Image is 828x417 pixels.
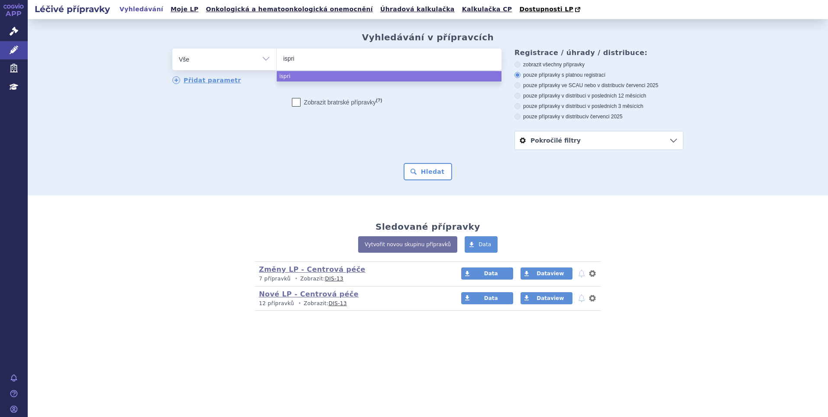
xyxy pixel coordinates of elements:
h3: Registrace / úhrady / distribuce: [514,49,683,57]
span: v červenci 2025 [586,114,622,120]
button: nastavení [588,268,597,279]
abbr: (?) [376,98,382,103]
label: pouze přípravky v distribuci [514,113,683,120]
a: Onkologická a hematoonkologická onemocnění [203,3,375,15]
a: Moje LP [168,3,201,15]
a: Data [461,292,513,304]
label: zobrazit všechny přípravky [514,61,683,68]
a: Data [461,267,513,280]
a: DIS-13 [325,276,343,282]
h2: Vyhledávání v přípravcích [362,32,494,42]
span: Dostupnosti LP [519,6,573,13]
label: Zobrazit bratrské přípravky [292,98,382,107]
h2: Sledované přípravky [375,222,480,232]
label: pouze přípravky v distribuci v posledních 12 měsících [514,92,683,99]
span: v červenci 2025 [622,82,658,88]
a: DIS-13 [329,300,347,306]
a: Vytvořit novou skupinu přípravků [358,236,457,253]
a: Dataview [521,292,572,304]
button: Hledat [404,163,453,180]
p: Zobrazit: [259,275,445,283]
label: pouze přípravky ve SCAU nebo v distribuci [514,82,683,89]
a: Kalkulačka CP [459,3,515,15]
label: pouze přípravky v distribuci v posledních 3 měsících [514,103,683,110]
button: notifikace [577,293,586,303]
button: notifikace [577,268,586,279]
a: Změny LP - Centrová péče [259,265,365,274]
button: nastavení [588,293,597,303]
span: 12 přípravků [259,300,294,306]
a: Vyhledávání [117,3,166,15]
a: Pokročilé filtry [515,131,683,150]
a: Data [465,236,498,253]
span: Dataview [537,295,564,301]
li: ispri [277,71,501,81]
h2: Léčivé přípravky [28,3,117,15]
span: Data [479,241,491,248]
a: Nové LP - Centrová péče [259,290,359,298]
span: Dataview [537,270,564,277]
span: Data [484,295,498,301]
i: • [296,300,304,307]
span: 7 přípravků [259,276,291,282]
a: Dostupnosti LP [517,3,585,16]
i: • [292,275,300,283]
a: Úhradová kalkulačka [378,3,457,15]
label: pouze přípravky s platnou registrací [514,72,683,78]
span: Data [484,270,498,277]
p: Zobrazit: [259,300,445,307]
a: Přidat parametr [172,76,241,84]
a: Dataview [521,267,572,280]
